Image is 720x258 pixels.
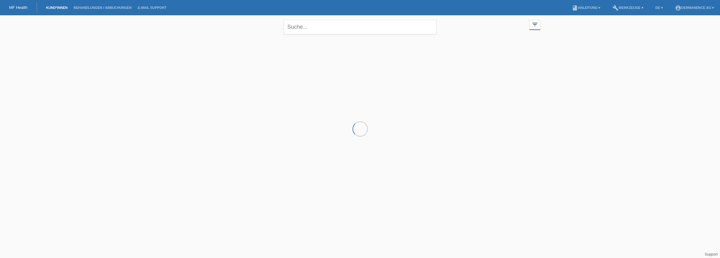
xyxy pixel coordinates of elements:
a: bookAnleitung ▾ [569,6,603,9]
i: account_circle [675,5,681,11]
i: book [572,5,578,11]
i: filter_list [532,21,538,28]
a: buildWerkzeuge ▾ [609,6,646,9]
a: MF Health [9,5,27,10]
a: DE ▾ [652,6,666,9]
input: Suche... [284,20,437,34]
a: Behandlungen / Abbuchungen [71,6,135,9]
a: Kund*innen [43,6,71,9]
a: E-Mail Support [135,6,170,9]
i: build [612,5,619,11]
a: account_circleDermanence AG ▾ [672,6,717,9]
a: Support [705,252,718,256]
